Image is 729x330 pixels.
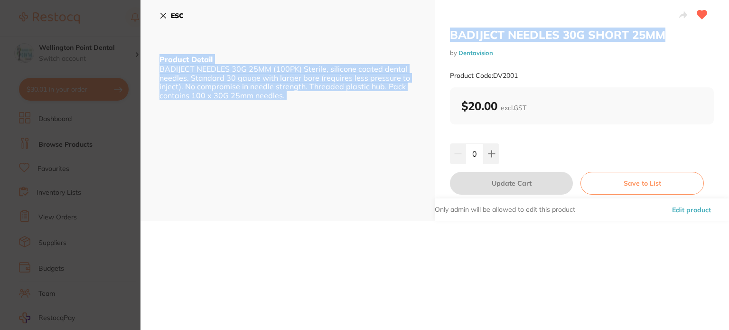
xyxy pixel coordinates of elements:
[159,8,184,24] button: ESC
[669,198,714,221] button: Edit product
[501,104,526,112] span: excl. GST
[159,65,416,100] div: BADIJECT NEEDLES 30G 25MM (100PK) Sterile, silicone coated dental needles. Standard 30 gauge with...
[159,55,213,64] b: Product Detail
[450,172,573,195] button: Update Cart
[458,49,493,57] a: Dentavision
[580,172,704,195] button: Save to List
[171,11,184,20] b: ESC
[435,205,575,215] p: Only admin will be allowed to edit this product
[450,49,714,57] small: by
[450,72,518,80] small: Product Code: DV2001
[450,28,714,42] h2: BADIJECT NEEDLES 30G SHORT 25MM
[461,99,526,113] b: $20.00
